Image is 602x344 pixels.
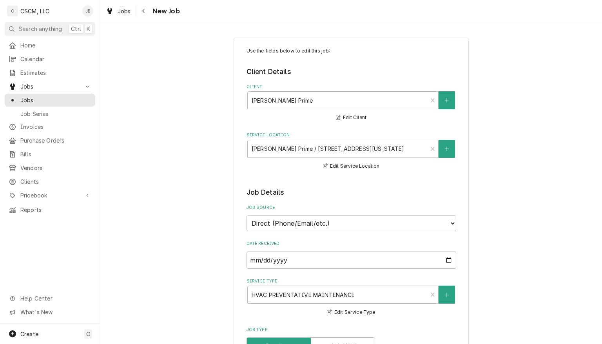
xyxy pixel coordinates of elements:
[86,330,90,338] span: C
[19,25,62,33] span: Search anything
[247,132,456,138] label: Service Location
[247,241,456,268] div: Date Received
[20,69,91,77] span: Estimates
[20,206,91,214] span: Reports
[5,53,95,65] a: Calendar
[5,203,95,216] a: Reports
[71,25,81,33] span: Ctrl
[247,205,456,211] label: Job Source
[247,47,456,54] p: Use the fields below to edit this job:
[247,278,456,284] label: Service Type
[118,7,131,15] span: Jobs
[20,308,91,316] span: What's New
[5,80,95,93] a: Go to Jobs
[5,39,95,52] a: Home
[20,82,80,91] span: Jobs
[247,241,456,247] label: Date Received
[20,55,91,63] span: Calendar
[138,5,150,17] button: Navigate back
[247,84,456,123] div: Client
[444,146,449,152] svg: Create New Location
[247,252,456,269] input: yyyy-mm-dd
[20,294,91,302] span: Help Center
[5,306,95,319] a: Go to What's New
[247,205,456,231] div: Job Source
[439,91,455,109] button: Create New Client
[5,189,95,202] a: Go to Pricebook
[326,308,376,317] button: Edit Service Type
[5,175,95,188] a: Clients
[5,94,95,107] a: Jobs
[82,5,93,16] div: James Bain's Avatar
[20,7,49,15] div: CSCM, LLC
[335,113,368,123] button: Edit Client
[247,84,456,90] label: Client
[439,140,455,158] button: Create New Location
[7,5,18,16] div: C
[20,96,91,104] span: Jobs
[5,134,95,147] a: Purchase Orders
[5,292,95,305] a: Go to Help Center
[5,161,95,174] a: Vendors
[150,6,180,16] span: New Job
[20,150,91,158] span: Bills
[322,161,381,171] button: Edit Service Location
[20,110,91,118] span: Job Series
[5,22,95,36] button: Search anythingCtrlK
[5,148,95,161] a: Bills
[87,25,90,33] span: K
[20,191,80,199] span: Pricebook
[20,136,91,145] span: Purchase Orders
[247,132,456,171] div: Service Location
[444,292,449,298] svg: Create New Service
[247,327,456,333] label: Job Type
[5,107,95,120] a: Job Series
[20,177,91,186] span: Clients
[103,5,134,18] a: Jobs
[439,286,455,304] button: Create New Service
[20,123,91,131] span: Invoices
[247,278,456,317] div: Service Type
[5,66,95,79] a: Estimates
[5,120,95,133] a: Invoices
[20,41,91,49] span: Home
[20,331,38,337] span: Create
[82,5,93,16] div: JB
[444,98,449,103] svg: Create New Client
[247,187,456,197] legend: Job Details
[247,67,456,77] legend: Client Details
[20,164,91,172] span: Vendors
